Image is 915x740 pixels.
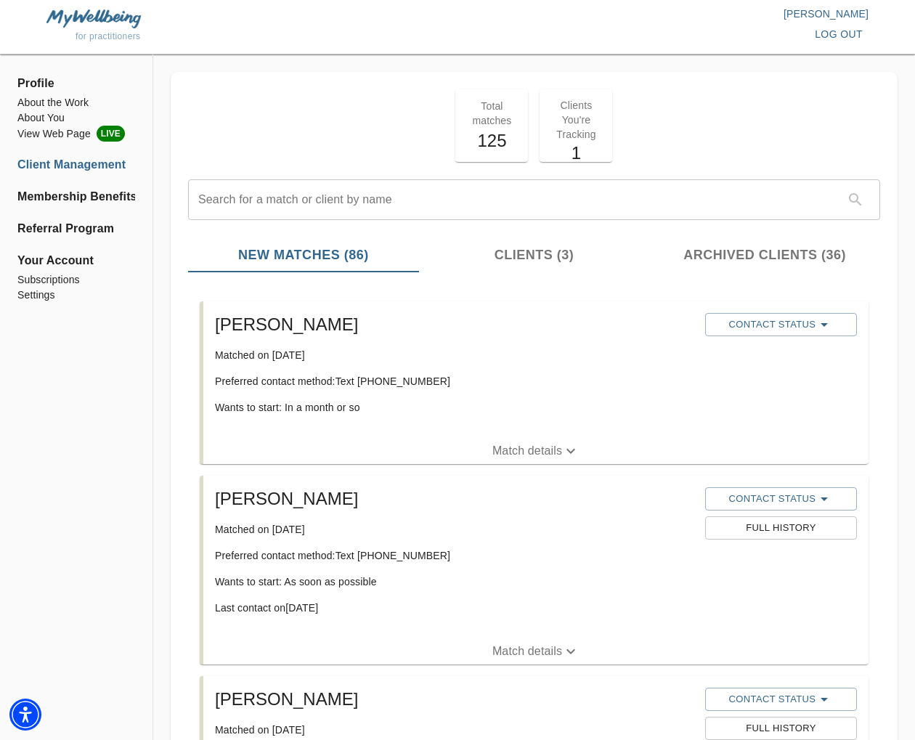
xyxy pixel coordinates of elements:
[658,245,871,265] span: Archived Clients (36)
[492,643,562,660] p: Match details
[97,126,125,142] span: LIVE
[492,442,562,460] p: Match details
[705,516,857,540] button: Full History
[712,720,850,737] span: Full History
[17,220,135,237] a: Referral Program
[17,126,135,142] li: View Web Page
[17,272,135,288] a: Subscriptions
[215,400,694,415] p: Wants to start: In a month or so
[215,313,694,336] h5: [PERSON_NAME]
[17,156,135,174] a: Client Management
[17,95,135,110] a: About the Work
[215,374,694,389] p: Preferred contact method: Text [PHONE_NUMBER]
[215,548,694,563] p: Preferred contact method: Text [PHONE_NUMBER]
[215,522,694,537] p: Matched on [DATE]
[215,574,694,589] p: Wants to start: As soon as possible
[17,110,135,126] a: About You
[17,75,135,92] span: Profile
[197,245,410,265] span: New Matches (86)
[809,21,869,48] button: log out
[203,438,869,464] button: Match details
[46,9,141,28] img: MyWellbeing
[215,601,694,615] p: Last contact on [DATE]
[457,7,869,21] p: [PERSON_NAME]
[76,31,141,41] span: for practitioners
[705,688,857,711] button: Contact Status
[215,348,694,362] p: Matched on [DATE]
[428,245,641,265] span: Clients (3)
[203,638,869,664] button: Match details
[712,691,850,708] span: Contact Status
[705,717,857,740] button: Full History
[712,520,850,537] span: Full History
[464,129,519,153] h5: 125
[17,126,135,142] a: View Web PageLIVE
[464,99,519,128] p: Total matches
[17,288,135,303] a: Settings
[712,490,850,508] span: Contact Status
[705,487,857,511] button: Contact Status
[215,723,694,737] p: Matched on [DATE]
[215,487,694,511] h5: [PERSON_NAME]
[705,313,857,336] button: Contact Status
[815,25,863,44] span: log out
[215,688,694,711] h5: [PERSON_NAME]
[712,316,850,333] span: Contact Status
[17,252,135,269] span: Your Account
[9,699,41,731] div: Accessibility Menu
[548,98,603,142] p: Clients You're Tracking
[17,188,135,206] a: Membership Benefits
[548,142,603,165] h5: 1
